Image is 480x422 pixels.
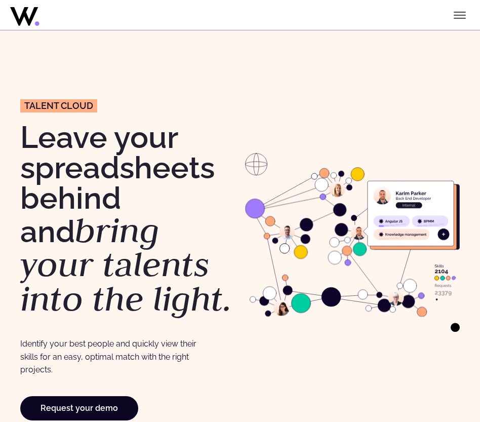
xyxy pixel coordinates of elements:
em: bring your talents into the light. [20,208,232,321]
a: Request your demo [20,396,138,420]
h1: Leave your spreadsheets behind and [20,122,235,316]
button: Toggle menu [450,5,470,25]
span: Talent Cloud [24,101,93,110]
p: Identify your best people and quickly view their skills for an easy, optimal match with the right... [20,337,214,376]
